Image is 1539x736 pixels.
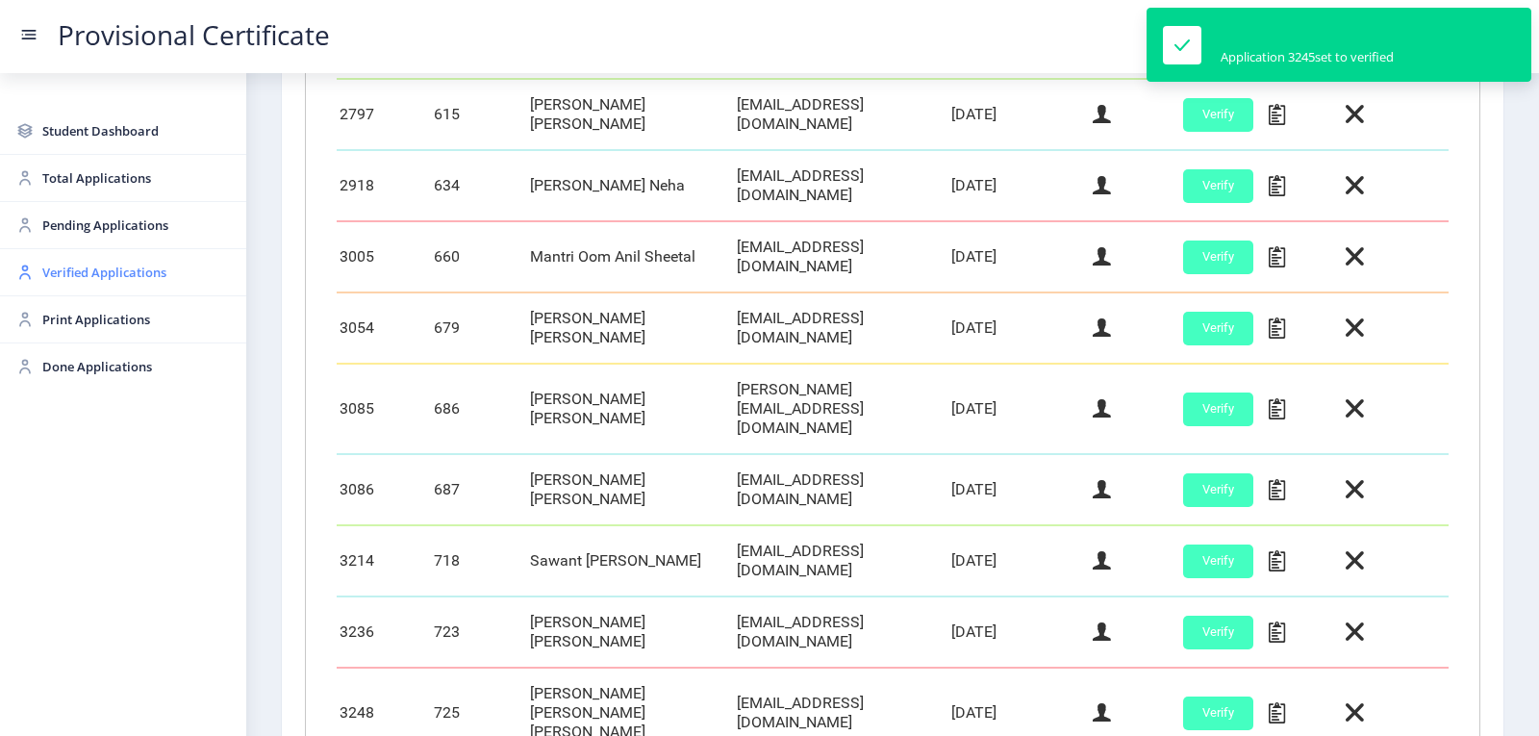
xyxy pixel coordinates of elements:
[42,119,231,142] span: Student Dashboard
[527,79,733,150] td: [PERSON_NAME] [PERSON_NAME]
[527,525,733,596] td: Sawant [PERSON_NAME]
[733,454,948,525] td: [EMAIL_ADDRESS][DOMAIN_NAME]
[431,454,527,525] td: 687
[733,525,948,596] td: [EMAIL_ADDRESS][DOMAIN_NAME]
[1183,393,1253,426] button: Verify
[1183,98,1253,132] button: Verify
[431,150,527,221] td: 634
[42,308,231,331] span: Print Applications
[431,292,527,364] td: 679
[527,150,733,221] td: [PERSON_NAME] Neha
[733,79,948,150] td: [EMAIL_ADDRESS][DOMAIN_NAME]
[733,364,948,454] td: [PERSON_NAME][EMAIL_ADDRESS][DOMAIN_NAME]
[337,525,431,596] td: 3214
[431,364,527,454] td: 686
[42,166,231,190] span: Total Applications
[948,79,1090,150] td: [DATE]
[948,221,1090,292] td: [DATE]
[337,454,431,525] td: 3086
[1183,545,1253,578] button: Verify
[1183,473,1253,507] button: Verify
[1183,169,1253,203] button: Verify
[1221,48,1394,65] div: Application 3245set to verified
[527,292,733,364] td: [PERSON_NAME] [PERSON_NAME]
[42,214,231,237] span: Pending Applications
[1183,616,1253,649] button: Verify
[337,596,431,668] td: 3236
[733,150,948,221] td: [EMAIL_ADDRESS][DOMAIN_NAME]
[42,355,231,378] span: Done Applications
[337,150,431,221] td: 2918
[948,150,1090,221] td: [DATE]
[1183,312,1253,345] button: Verify
[948,525,1090,596] td: [DATE]
[337,79,431,150] td: 2797
[431,79,527,150] td: 615
[337,364,431,454] td: 3085
[948,454,1090,525] td: [DATE]
[1183,697,1253,730] button: Verify
[337,221,431,292] td: 3005
[1183,241,1253,274] button: Verify
[527,454,733,525] td: [PERSON_NAME] [PERSON_NAME]
[42,261,231,284] span: Verified Applications
[527,596,733,668] td: [PERSON_NAME] [PERSON_NAME]
[527,221,733,292] td: Mantri Oom Anil Sheetal
[733,221,948,292] td: [EMAIL_ADDRESS][DOMAIN_NAME]
[337,292,431,364] td: 3054
[948,292,1090,364] td: [DATE]
[431,596,527,668] td: 723
[948,364,1090,454] td: [DATE]
[431,221,527,292] td: 660
[948,596,1090,668] td: [DATE]
[38,25,349,45] a: Provisional Certificate
[431,525,527,596] td: 718
[733,292,948,364] td: [EMAIL_ADDRESS][DOMAIN_NAME]
[733,596,948,668] td: [EMAIL_ADDRESS][DOMAIN_NAME]
[527,364,733,454] td: [PERSON_NAME] [PERSON_NAME]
